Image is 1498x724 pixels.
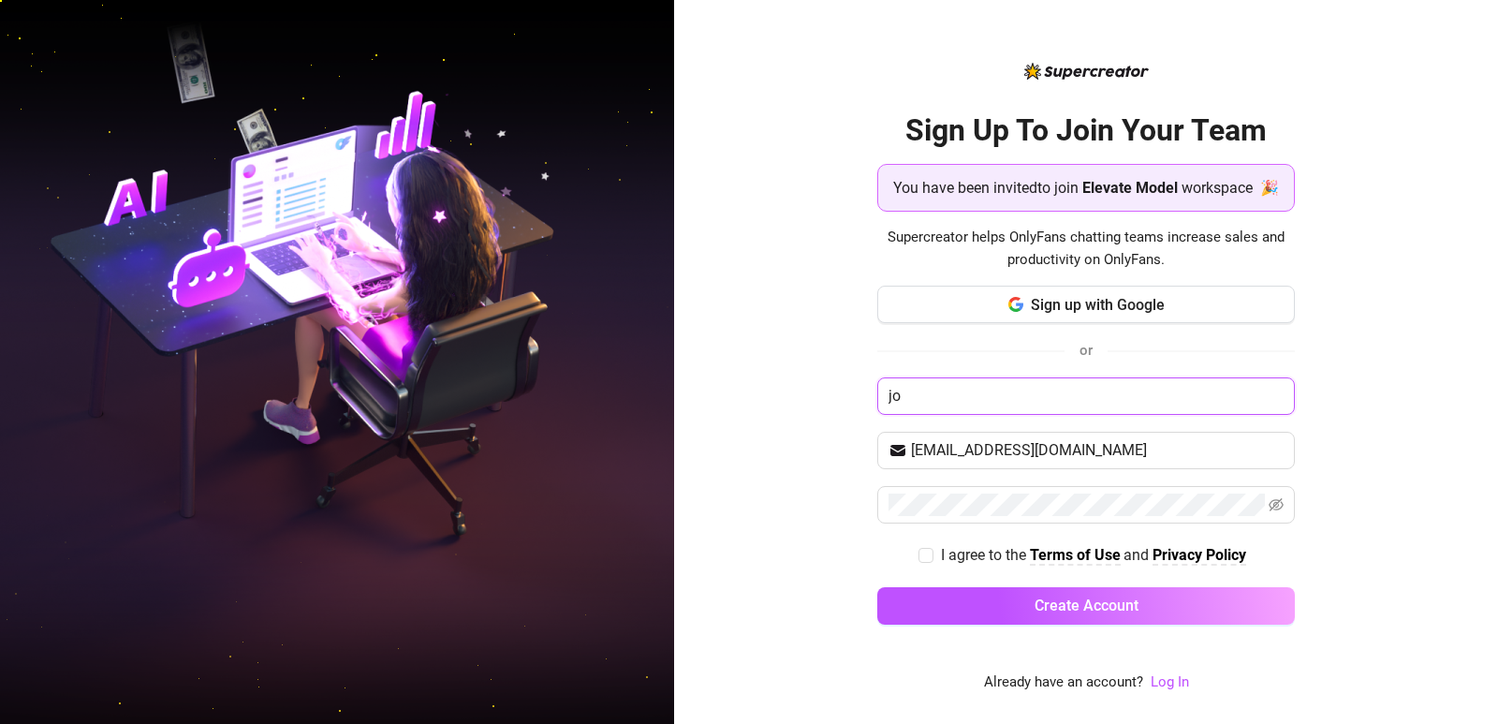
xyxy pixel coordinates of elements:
a: Privacy Policy [1153,546,1246,566]
span: I agree to the [941,546,1030,564]
span: Already have an account? [984,672,1143,694]
h2: Sign Up To Join Your Team [877,111,1295,150]
button: Sign up with Google [877,286,1295,323]
span: Create Account [1035,597,1138,614]
span: or [1079,342,1093,359]
a: Log In [1151,673,1189,690]
input: Your email [911,439,1284,462]
strong: Terms of Use [1030,546,1121,564]
strong: Privacy Policy [1153,546,1246,564]
span: and [1123,546,1153,564]
span: Sign up with Google [1031,296,1165,314]
button: Create Account [877,587,1295,625]
span: You have been invited to join [893,176,1079,199]
span: eye-invisible [1269,497,1284,512]
span: Supercreator helps OnlyFans chatting teams increase sales and productivity on OnlyFans. [877,227,1295,271]
span: workspace 🎉 [1182,176,1279,199]
strong: Elevate Model [1082,179,1178,197]
a: Terms of Use [1030,546,1121,566]
a: Log In [1151,672,1189,694]
input: Enter your Name [877,377,1295,415]
img: logo-BBDzfeDw.svg [1024,63,1149,80]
